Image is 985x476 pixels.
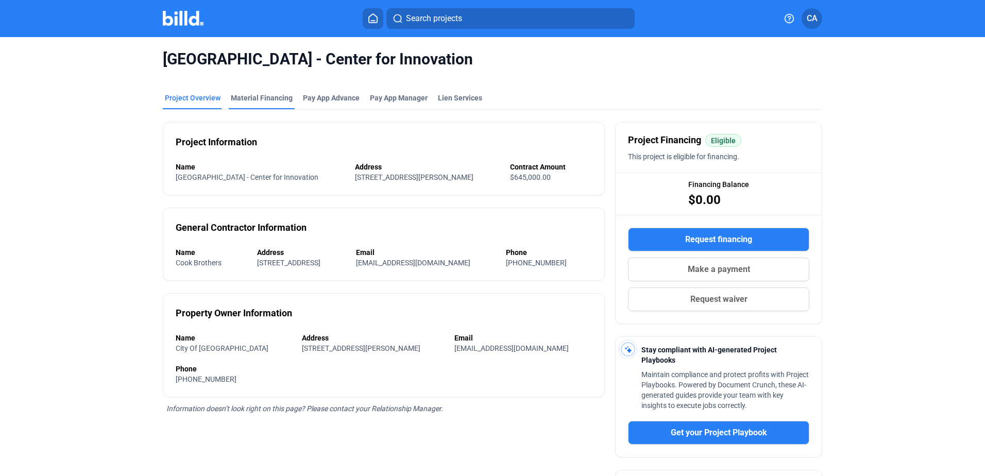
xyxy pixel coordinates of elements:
div: Name [176,247,247,258]
span: Search projects [406,12,462,25]
span: [EMAIL_ADDRESS][DOMAIN_NAME] [356,259,470,267]
span: Request waiver [690,293,748,305]
div: Name [176,162,345,172]
span: [STREET_ADDRESS][PERSON_NAME] [302,344,420,352]
button: Make a payment [628,258,809,281]
span: [GEOGRAPHIC_DATA] - Center for Innovation [176,173,318,181]
button: Request waiver [628,287,809,311]
span: CA [807,12,818,25]
div: Email [454,333,592,343]
button: Request financing [628,228,809,251]
div: Name [176,333,292,343]
div: Project Information [176,135,257,149]
span: This project is eligible for financing. [628,152,739,161]
button: CA [802,8,822,29]
span: [PHONE_NUMBER] [176,375,236,383]
img: Billd Company Logo [163,11,203,26]
div: Contract Amount [510,162,592,172]
span: [PHONE_NUMBER] [506,259,567,267]
span: [GEOGRAPHIC_DATA] - Center for Innovation [163,49,822,69]
span: Make a payment [688,263,750,276]
span: Get your Project Playbook [671,427,767,439]
div: General Contractor Information [176,220,307,235]
span: Request financing [685,233,752,246]
span: City Of [GEOGRAPHIC_DATA] [176,344,268,352]
span: $645,000.00 [510,173,551,181]
button: Get your Project Playbook [628,421,809,445]
div: Project Overview [165,93,220,103]
span: Project Financing [628,133,701,147]
button: Search projects [386,8,635,29]
div: Lien Services [438,93,482,103]
span: Information doesn’t look right on this page? Please contact your Relationship Manager. [166,404,443,413]
div: Pay App Advance [303,93,360,103]
div: Address [302,333,444,343]
span: [STREET_ADDRESS] [257,259,320,267]
div: Material Financing [231,93,293,103]
span: [STREET_ADDRESS][PERSON_NAME] [355,173,473,181]
span: Maintain compliance and protect profits with Project Playbooks. Powered by Document Crunch, these... [641,370,809,410]
span: Cook Brothers [176,259,222,267]
div: Address [257,247,346,258]
span: Financing Balance [688,179,749,190]
div: Email [356,247,496,258]
span: Stay compliant with AI-generated Project Playbooks [641,346,777,364]
div: Address [355,162,500,172]
span: [EMAIL_ADDRESS][DOMAIN_NAME] [454,344,569,352]
div: Phone [506,247,592,258]
div: Phone [176,364,592,374]
span: Pay App Manager [370,93,428,103]
div: Property Owner Information [176,306,292,320]
mat-chip: Eligible [705,134,741,147]
span: $0.00 [688,192,721,208]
